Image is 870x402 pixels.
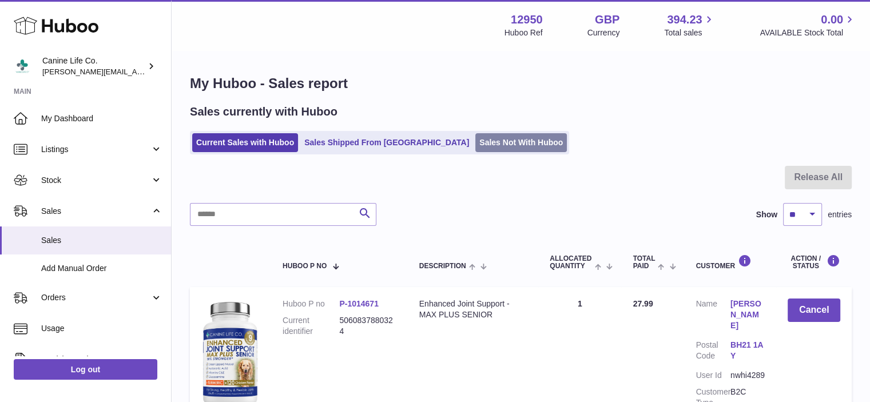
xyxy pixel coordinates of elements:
[696,370,730,381] dt: User Id
[504,27,543,38] div: Huboo Ref
[664,12,715,38] a: 394.23 Total sales
[760,12,856,38] a: 0.00 AVAILABLE Stock Total
[664,27,715,38] span: Total sales
[41,175,150,186] span: Stock
[42,67,229,76] span: [PERSON_NAME][EMAIL_ADDRESS][DOMAIN_NAME]
[511,12,543,27] strong: 12950
[283,298,339,309] dt: Huboo P no
[42,55,145,77] div: Canine Life Co.
[300,133,473,152] a: Sales Shipped From [GEOGRAPHIC_DATA]
[41,113,162,124] span: My Dashboard
[192,133,298,152] a: Current Sales with Huboo
[756,209,777,220] label: Show
[475,133,567,152] a: Sales Not With Huboo
[190,74,852,93] h1: My Huboo - Sales report
[633,299,653,308] span: 27.99
[339,315,396,337] dd: 5060837880324
[788,254,840,270] div: Action / Status
[14,58,31,75] img: kevin@clsgltd.co.uk
[41,235,162,246] span: Sales
[696,340,730,364] dt: Postal Code
[41,323,162,334] span: Usage
[550,255,592,270] span: ALLOCATED Quantity
[283,315,339,337] dt: Current identifier
[41,144,150,155] span: Listings
[339,299,379,308] a: P-1014671
[41,263,162,274] span: Add Manual Order
[633,255,655,270] span: Total paid
[730,340,765,361] a: BH21 1AY
[283,262,327,270] span: Huboo P no
[730,370,765,381] dd: nwhi4289
[587,27,620,38] div: Currency
[419,262,466,270] span: Description
[760,27,856,38] span: AVAILABLE Stock Total
[41,292,150,303] span: Orders
[419,298,527,320] div: Enhanced Joint Support - MAX PLUS SENIOR
[696,298,730,334] dt: Name
[821,12,843,27] span: 0.00
[788,298,840,322] button: Cancel
[667,12,702,27] span: 394.23
[190,104,337,120] h2: Sales currently with Huboo
[696,254,765,270] div: Customer
[14,359,157,380] a: Log out
[41,206,150,217] span: Sales
[730,298,765,331] a: [PERSON_NAME]
[828,209,852,220] span: entries
[41,354,150,365] span: Invoicing and Payments
[595,12,619,27] strong: GBP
